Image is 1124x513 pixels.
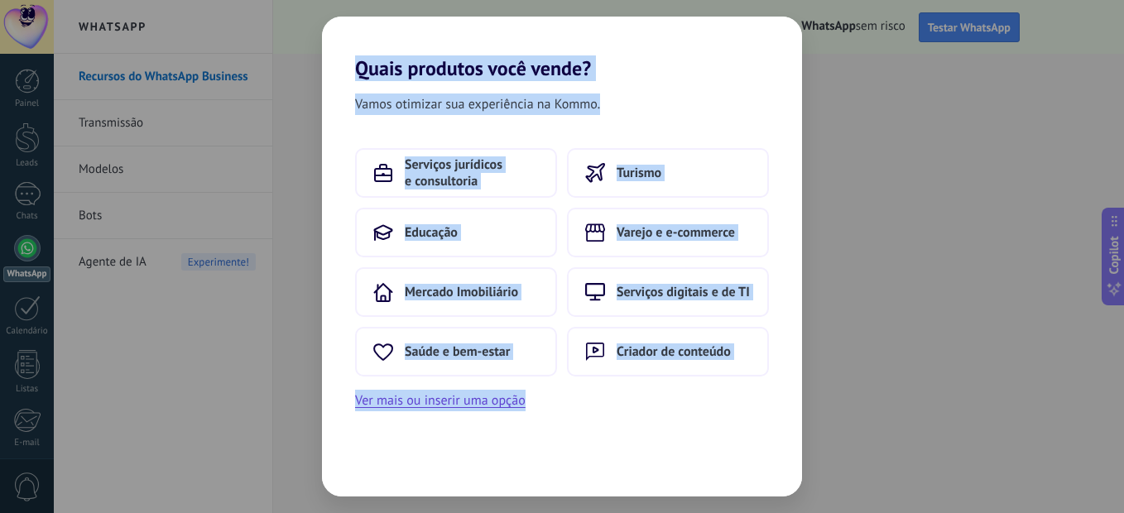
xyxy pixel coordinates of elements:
span: Varejo e e-commerce [617,224,735,241]
button: Turismo [567,148,769,198]
button: Saúde e bem-estar [355,327,557,376]
button: Criador de conteúdo [567,327,769,376]
button: Mercado Imobiliário [355,267,557,317]
span: Saúde e bem-estar [405,343,510,360]
h2: Quais produtos você vende? [322,17,802,80]
span: Criador de conteúdo [617,343,731,360]
span: Mercado Imobiliário [405,284,518,300]
button: Serviços jurídicos e consultoria [355,148,557,198]
span: Vamos otimizar sua experiência na Kommo. [355,93,600,115]
button: Serviços digitais e de TI [567,267,769,317]
span: Turismo [617,165,661,181]
button: Ver mais ou inserir uma opção [355,390,526,411]
button: Educação [355,208,557,257]
button: Varejo e e-commerce [567,208,769,257]
span: Serviços digitais e de TI [617,284,750,300]
span: Educação [405,224,458,241]
span: Serviços jurídicos e consultoria [405,156,539,189]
